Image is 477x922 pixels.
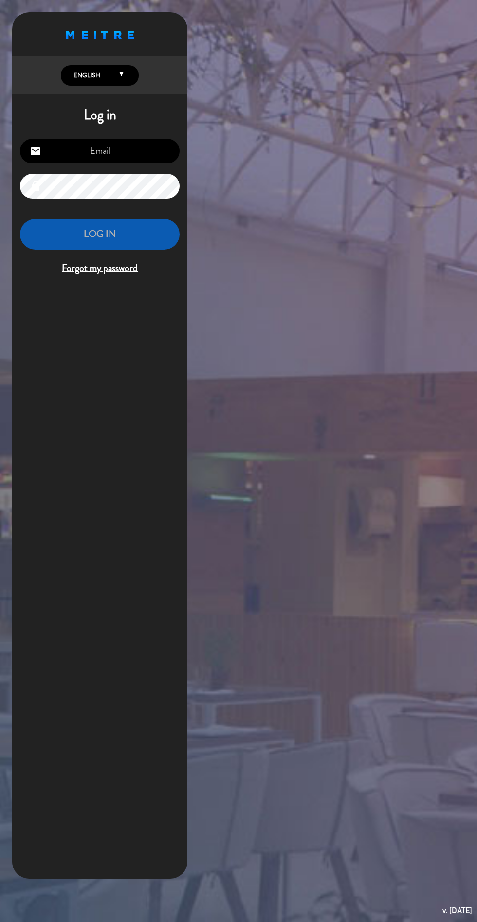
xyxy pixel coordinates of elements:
[20,139,180,163] input: Email
[20,219,180,250] button: LOG IN
[20,260,180,276] span: Forgot my password
[12,107,187,124] h1: Log in
[71,71,100,80] span: English
[442,904,472,917] div: v. [DATE]
[66,31,134,39] img: MEITRE
[30,145,41,157] i: email
[30,181,41,192] i: lock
